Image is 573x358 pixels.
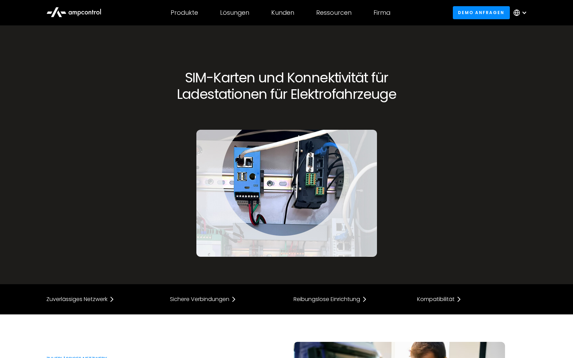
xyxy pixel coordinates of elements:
div: Produkte [171,9,198,16]
div: Sichere Verbindungen [170,297,229,302]
div: Firma [374,9,390,16]
div: Reibungslose Einrichtung [294,297,360,302]
a: Kompatibilität [417,295,527,303]
a: Reibungslose Einrichtung [294,295,403,303]
div: Zuverlässiges Netzwerk [46,297,107,302]
div: Ressourcen [316,9,352,16]
div: Kunden [271,9,294,16]
div: Kompatibilität [417,297,455,302]
a: Sichere Verbindungen [170,295,280,303]
a: Demo anfragen [453,6,510,19]
div: Lösungen [220,9,249,16]
img: Router of EV charging sites [196,130,377,257]
h1: SIM-Karten und Konnektivität für Ladestationen für Elektrofahrzeuge [170,69,403,102]
a: Zuverlässiges Netzwerk [46,295,156,303]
